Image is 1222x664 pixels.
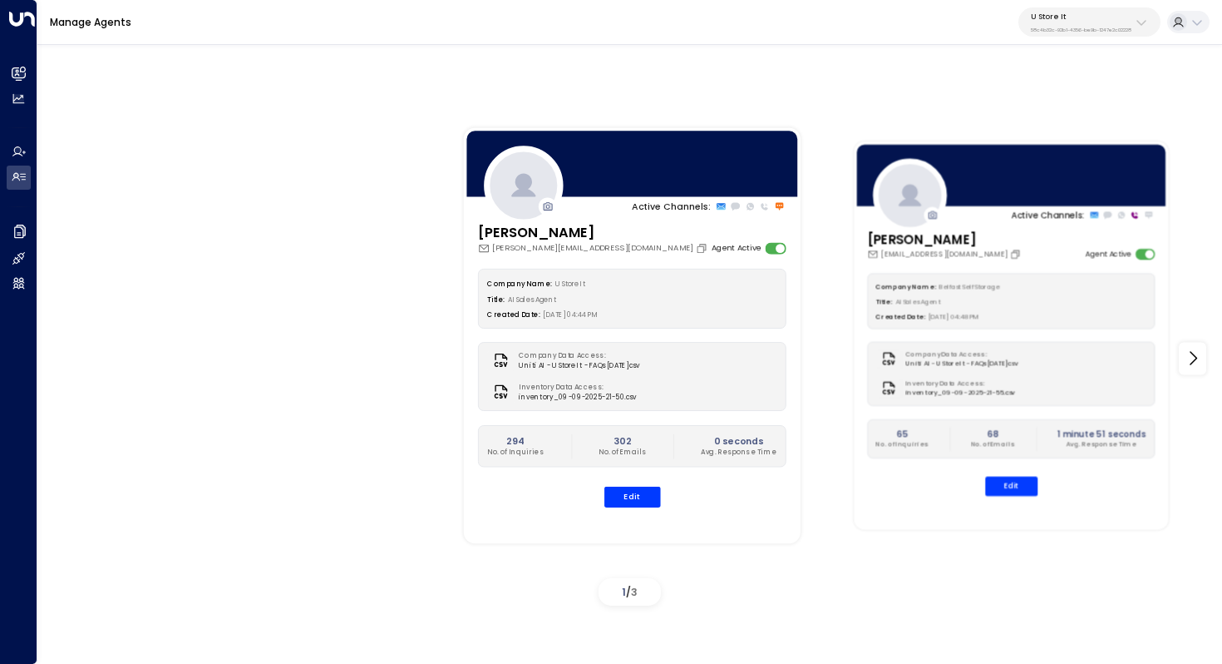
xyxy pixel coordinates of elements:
[939,282,999,290] span: Belfast Self Storage
[599,578,661,606] div: /
[477,222,710,242] h3: [PERSON_NAME]
[487,295,505,304] label: Title:
[519,361,639,371] span: Uniti AI - U Store It - FAQs [DATE]csv
[599,434,646,447] h2: 302
[876,297,892,305] label: Title:
[477,242,710,254] div: [PERSON_NAME][EMAIL_ADDRESS][DOMAIN_NAME]
[631,585,638,599] span: 3
[711,242,760,254] label: Agent Active
[1018,7,1160,37] button: U Store It58c4b32c-92b1-4356-be9b-1247e2c02228
[1057,427,1146,439] h2: 1 minute 51 seconds
[543,310,599,320] span: [DATE] 04:44 PM
[701,434,776,447] h2: 0 seconds
[487,310,540,320] label: Created Date:
[1057,439,1146,448] p: Avg. Response Time
[599,447,646,457] p: No. of Emails
[508,295,557,304] span: AI Sales Agent
[896,297,942,305] span: AI Sales Agent
[929,312,979,320] span: [DATE] 04:48 PM
[906,379,1011,388] label: Inventory Data Access:
[604,487,660,508] button: Edit
[876,427,929,439] h2: 65
[971,427,1015,439] h2: 68
[487,434,544,447] h2: 294
[1086,248,1131,259] label: Agent Active
[876,439,929,448] p: No. of Inquiries
[50,15,131,29] a: Manage Agents
[519,392,636,402] span: inventory_09-09-2025-21-50.csv
[876,282,936,290] label: Company Name:
[622,585,626,599] span: 1
[906,349,1013,359] label: Company Data Access:
[868,248,1024,259] div: [EMAIL_ADDRESS][DOMAIN_NAME]
[971,439,1015,448] p: No. of Emails
[696,242,711,254] button: Copy
[985,477,1037,496] button: Edit
[554,279,585,288] span: U Store It
[487,279,551,288] label: Company Name:
[906,389,1016,398] span: inventory_09-09-2025-21-55.csv
[906,359,1018,368] span: Uniti AI - U Store It - FAQs [DATE]csv
[632,200,711,213] p: Active Channels:
[701,447,776,457] p: Avg. Response Time
[1010,248,1024,259] button: Copy
[519,350,633,360] label: Company Data Access:
[1012,208,1085,221] p: Active Channels:
[1031,12,1131,22] p: U Store It
[876,312,925,320] label: Created Date:
[868,230,1024,249] h3: [PERSON_NAME]
[1031,27,1131,33] p: 58c4b32c-92b1-4356-be9b-1247e2c02228
[487,447,544,457] p: No. of Inquiries
[519,382,631,392] label: Inventory Data Access:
